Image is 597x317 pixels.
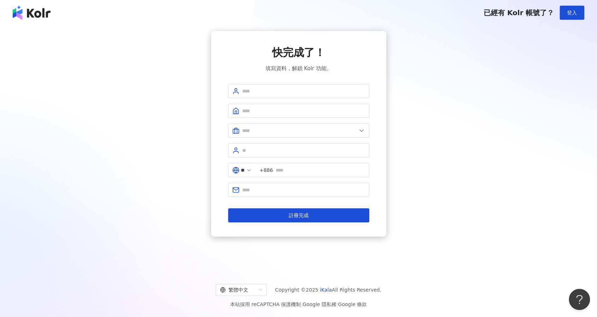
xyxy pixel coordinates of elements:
span: | [336,301,338,307]
img: logo [13,6,50,20]
a: iKala [320,287,332,293]
span: +886 [259,166,273,174]
span: 登入 [567,10,577,16]
span: 填寫資料，解鎖 Kolr 功能。 [265,64,332,73]
button: 註冊完成 [228,208,369,222]
span: | [301,301,303,307]
span: 註冊完成 [289,213,309,218]
span: 已經有 Kolr 帳號了？ [483,8,554,17]
iframe: Help Scout Beacon - Open [569,289,590,310]
a: Google 隱私權 [303,301,336,307]
a: Google 條款 [338,301,367,307]
button: 登入 [560,6,584,20]
span: Copyright © 2025 All Rights Reserved. [275,286,381,294]
div: 繁體中文 [220,284,256,295]
span: 本站採用 reCAPTCHA 保護機制 [230,300,367,309]
span: 快完成了！ [272,45,325,60]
